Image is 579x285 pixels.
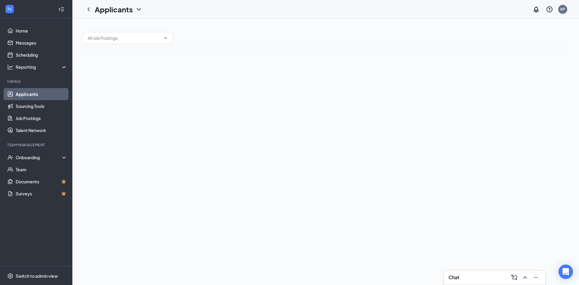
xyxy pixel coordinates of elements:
div: Onboarding [16,154,62,160]
svg: Analysis [7,64,13,70]
button: ChevronUp [520,273,530,282]
svg: UserCheck [7,154,13,160]
svg: Minimize [532,274,539,281]
h1: Applicants [95,4,133,14]
svg: ChevronUp [521,274,529,281]
a: Messages [16,37,67,49]
svg: ComposeMessage [511,274,518,281]
h3: Chat [448,274,459,281]
div: Open Intercom Messenger [558,264,573,279]
div: Hiring [7,79,66,84]
div: Reporting [16,64,68,70]
a: Talent Network [16,124,67,136]
svg: QuestionInfo [546,6,553,13]
input: All Job Postings [88,35,161,41]
a: Team [16,163,67,176]
a: Sourcing Tools [16,100,67,112]
button: Minimize [531,273,541,282]
div: KP [560,7,565,12]
button: ComposeMessage [509,273,519,282]
svg: ChevronLeft [85,6,92,13]
svg: WorkstreamLogo [7,6,13,12]
svg: Collapse [58,6,64,12]
a: Home [16,25,67,37]
a: SurveysCrown [16,188,67,200]
div: Team Management [7,142,66,147]
svg: ChevronDown [163,36,168,40]
svg: ChevronDown [135,6,142,13]
svg: Notifications [533,6,540,13]
a: Applicants [16,88,67,100]
a: Scheduling [16,49,67,61]
svg: Settings [7,273,13,279]
a: Job Postings [16,112,67,124]
div: Switch to admin view [16,273,58,279]
a: DocumentsCrown [16,176,67,188]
